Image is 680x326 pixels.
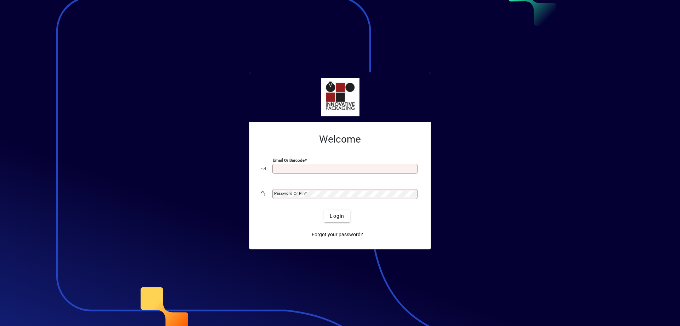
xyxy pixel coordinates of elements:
span: Forgot your password? [312,231,363,238]
span: Login [330,212,344,220]
h2: Welcome [261,133,419,145]
button: Login [324,210,350,222]
mat-label: Email or Barcode [273,158,305,163]
a: Forgot your password? [309,228,366,241]
mat-label: Password or Pin [274,191,305,196]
